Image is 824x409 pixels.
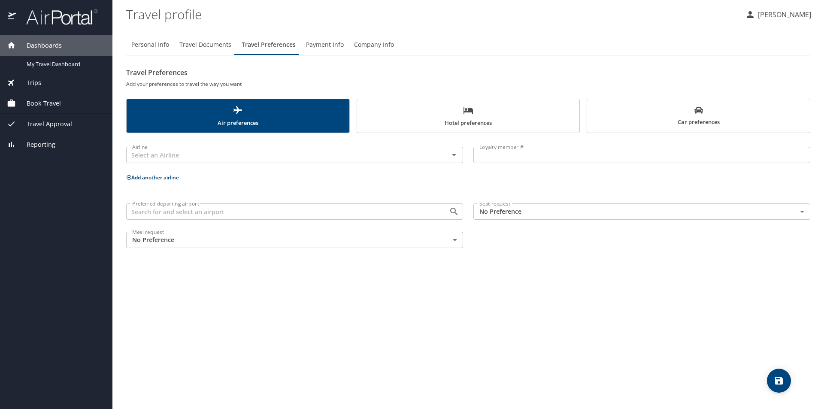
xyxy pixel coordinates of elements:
[448,149,460,161] button: Open
[16,78,41,88] span: Trips
[448,206,460,218] button: Open
[179,39,231,50] span: Travel Documents
[17,9,97,25] img: airportal-logo.png
[242,39,296,50] span: Travel Preferences
[16,99,61,108] span: Book Travel
[131,39,169,50] span: Personal Info
[126,99,810,133] div: scrollable force tabs example
[592,106,805,127] span: Car preferences
[126,79,810,88] h6: Add your preferences to travel the way you want
[742,7,815,22] button: [PERSON_NAME]
[8,9,17,25] img: icon-airportal.png
[755,9,811,20] p: [PERSON_NAME]
[27,60,102,68] span: My Travel Dashboard
[126,232,463,248] div: No Preference
[126,174,179,181] button: Add another airline
[16,140,55,149] span: Reporting
[126,1,738,27] h1: Travel profile
[16,119,72,129] span: Travel Approval
[126,34,810,55] div: Profile
[306,39,344,50] span: Payment Info
[362,105,575,128] span: Hotel preferences
[473,203,810,220] div: No Preference
[132,105,344,128] span: Air preferences
[354,39,394,50] span: Company Info
[16,41,62,50] span: Dashboards
[129,206,435,217] input: Search for and select an airport
[126,66,810,79] h2: Travel Preferences
[129,149,435,161] input: Select an Airline
[767,369,791,393] button: save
